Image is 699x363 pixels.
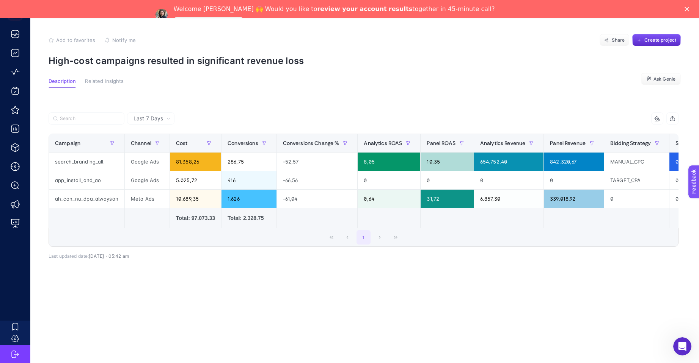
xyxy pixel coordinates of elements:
div: 6.857,30 [474,190,543,208]
div: -66,56 [277,171,358,189]
span: Bidding Strategy [610,140,651,146]
span: [DATE]・05:42 am [89,253,129,259]
div: 0 [604,190,669,208]
button: 1 [357,230,371,245]
div: 10,35 [421,153,473,171]
div: 31,72 [421,190,473,208]
img: Profile image for Neslihan [156,9,168,21]
div: 8,05 [358,153,420,171]
div: -52,57 [277,153,358,171]
span: Panel Revenue [550,140,586,146]
div: 0 [421,171,473,189]
div: 654.752,40 [474,153,543,171]
span: Related Insights [85,78,124,84]
div: 842.320,67 [544,153,604,171]
div: Close [685,7,692,11]
div: 81.358,26 [170,153,221,171]
div: MANUAL_CPC [604,153,669,171]
span: Cost [176,140,188,146]
div: 0,64 [358,190,420,208]
span: Conversions Change % [283,140,339,146]
div: 5.025,72 [170,171,221,189]
span: Analytics ROAS [364,140,402,146]
button: Add to favorites [49,37,95,43]
span: Analytics Revenue [480,140,525,146]
div: Welcome [PERSON_NAME] 🙌 Would you like to together in 45-minute call? [174,5,495,13]
span: Create project [644,37,676,43]
span: Last updated date: [49,253,89,259]
button: Create project [632,34,681,46]
div: Last 7 Days [49,125,679,259]
div: 416 [221,171,276,189]
div: 1.626 [221,190,276,208]
span: Search IS [675,140,698,146]
span: Share [612,37,625,43]
div: 0 [474,171,543,189]
button: Description [49,78,76,88]
button: Notify me [105,37,136,43]
button: Ask Genie [641,73,681,85]
div: Google Ads [125,153,170,171]
div: app_install_and_ao [49,171,124,189]
div: 0 [358,171,420,189]
div: Meta Ads [125,190,170,208]
div: 286,75 [221,153,276,171]
span: Description [49,78,76,84]
div: 339.018,92 [544,190,604,208]
span: Panel ROAS [427,140,455,146]
div: search_branding_all [49,153,124,171]
button: Related Insights [85,78,124,88]
div: Google Ads [125,171,170,189]
div: -61,04 [277,190,358,208]
span: Feedback [5,2,29,8]
b: review your account [317,5,386,12]
div: Total: 2.328.75 [228,214,270,222]
div: TARGET_CPA [604,171,669,189]
b: results [389,5,412,12]
iframe: Intercom live chat [673,337,691,355]
div: 0 [544,171,604,189]
p: High-cost campaigns resulted in significant revenue loss [49,55,681,66]
span: Conversions [228,140,258,146]
div: 10.689,35 [170,190,221,208]
span: Last 7 Days [134,115,163,122]
span: Notify me [112,37,136,43]
a: Speak with an Expert [174,17,244,26]
span: Campaign [55,140,80,146]
span: Ask Genie [653,76,675,82]
span: Channel [131,140,151,146]
div: Total: 97.073.33 [176,214,215,222]
div: ah_con_nu_dpa_alwayson [49,190,124,208]
span: Add to favorites [56,37,95,43]
button: Share [600,34,629,46]
input: Search [60,116,120,122]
